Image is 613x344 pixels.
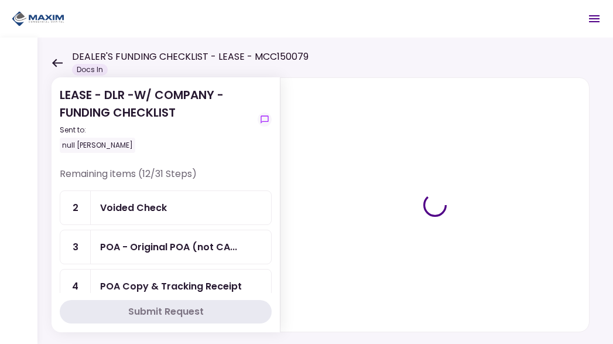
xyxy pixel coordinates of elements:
a: 2Voided Check [60,190,272,225]
div: Sent to: [60,125,253,135]
button: show-messages [258,113,272,127]
div: POA - Original POA (not CA or GA) (Received in house) [100,240,237,254]
h1: DEALER'S FUNDING CHECKLIST - LEASE - MCC150079 [72,50,309,64]
div: Remaining items (12/31 Steps) [60,167,272,190]
div: POA Copy & Tracking Receipt [100,279,242,294]
div: 4 [60,270,91,303]
div: Submit Request [128,305,204,319]
div: null [PERSON_NAME] [60,138,135,153]
img: Partner icon [12,10,64,28]
div: 2 [60,191,91,224]
div: Voided Check [100,200,167,215]
div: 3 [60,230,91,264]
div: LEASE - DLR -W/ COMPANY - FUNDING CHECKLIST [60,86,253,153]
div: Docs In [72,64,108,76]
a: 4POA Copy & Tracking Receipt [60,269,272,304]
button: Open menu [580,5,608,33]
a: 3POA - Original POA (not CA or GA) (Received in house) [60,230,272,264]
button: Submit Request [60,300,272,323]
